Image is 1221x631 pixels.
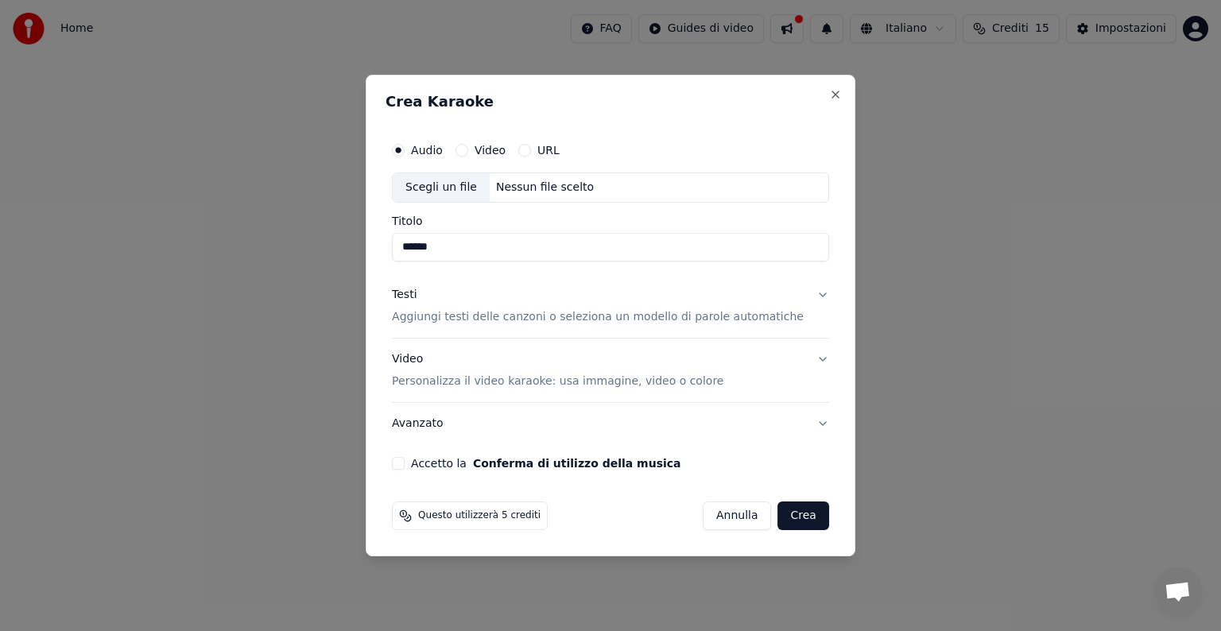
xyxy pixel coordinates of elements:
span: Questo utilizzerà 5 crediti [418,509,541,522]
button: Crea [778,501,829,530]
label: Accetto la [411,458,680,469]
button: TestiAggiungi testi delle canzoni o seleziona un modello di parole automatiche [392,274,829,338]
div: Nessun file scelto [490,180,600,195]
button: Annulla [703,501,772,530]
p: Personalizza il video karaoke: usa immagine, video o colore [392,374,723,389]
label: URL [537,145,560,156]
label: Video [475,145,506,156]
label: Titolo [392,215,829,226]
h2: Crea Karaoke [386,95,835,109]
div: Testi [392,287,417,303]
button: Avanzato [392,403,829,444]
button: Accetto la [473,458,681,469]
div: Scegli un file [393,173,490,202]
button: VideoPersonalizza il video karaoke: usa immagine, video o colore [392,339,829,402]
label: Audio [411,145,443,156]
div: Video [392,351,723,389]
p: Aggiungi testi delle canzoni o seleziona un modello di parole automatiche [392,309,804,325]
